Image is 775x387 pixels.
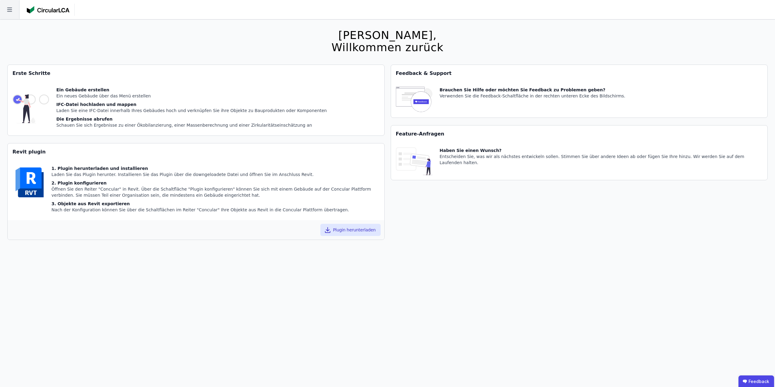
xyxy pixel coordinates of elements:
div: Ein neues Gebäude über das Menü erstellen [56,93,327,99]
div: 1. Plugin herunterladen und installieren [51,165,379,171]
div: Laden Sie eine IFC-Datei innerhalb Ihres Gebäudes hoch und verknüpfen Sie ihre Objekte zu Bauprod... [56,107,327,114]
div: Ein Gebäude erstellen [56,87,327,93]
div: Feature-Anfragen [391,125,768,142]
div: 2. Plugin konfigurieren [51,180,379,186]
div: Verwenden Sie die Feedback-Schaltfläche in der rechten unteren Ecke des Bildschirms. [440,93,625,99]
img: feedback-icon-HCTs5lye.svg [396,87,432,113]
img: Concular [27,6,69,13]
div: Die Ergebnisse abrufen [56,116,327,122]
img: feature_request_tile-UiXE1qGU.svg [396,147,432,175]
div: Öffnen Sie den Reiter "Concular" in Revit. Über die Schaltfläche "Plugin konfigurieren" können Si... [51,186,379,198]
div: Brauchen Sie Hilfe oder möchten Sie Feedback zu Problemen geben? [440,87,625,93]
div: Erste Schritte [8,65,384,82]
img: getting_started_tile-DrF_GRSv.svg [12,87,49,131]
div: Laden Sie das Plugin herunter. Installieren Sie das Plugin über die downgeloadete Datei und öffne... [51,171,379,178]
div: [PERSON_NAME], [331,29,443,41]
img: revit-YwGVQcbs.svg [12,165,47,199]
div: Haben Sie einen Wunsch? [440,147,763,153]
div: Revit plugin [8,143,384,160]
button: Plugin herunterladen [320,224,381,236]
div: 3. Objekte aus Revit exportieren [51,201,379,207]
div: Schauen Sie sich Ergebnisse zu einer Ökobilanzierung, einer Massenberechnung und einer Zirkularit... [56,122,327,128]
div: Feedback & Support [391,65,768,82]
div: Entscheiden Sie, was wir als nächstes entwickeln sollen. Stimmen Sie über andere Ideen ab oder fü... [440,153,763,166]
div: Nach der Konfiguration können Sie über die Schaltflächen im Reiter "Concular" Ihre Objekte aus Re... [51,207,379,213]
div: Willkommen zurück [331,41,443,54]
div: IFC-Datei hochladen und mappen [56,101,327,107]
